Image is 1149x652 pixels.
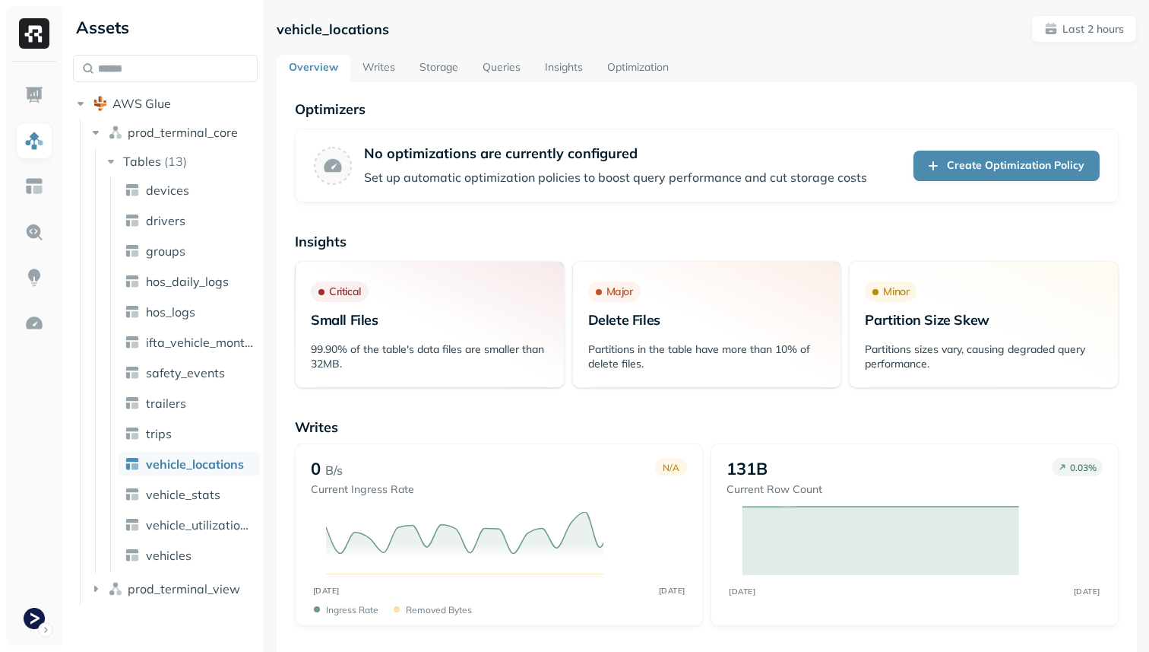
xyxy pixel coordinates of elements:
[119,239,260,263] a: groups
[588,342,826,371] p: Partitions in the table have more than 10% of delete files.
[326,604,378,615] p: Ingress Rate
[119,178,260,202] a: devices
[125,548,140,563] img: table
[24,313,44,333] img: Optimization
[729,587,755,596] tspan: [DATE]
[146,456,244,472] span: vehicle_locations
[103,149,259,173] button: Tables(13)
[24,268,44,288] img: Insights
[606,285,633,299] p: Major
[595,55,681,82] a: Optimization
[146,396,186,411] span: trailers
[311,311,549,329] p: Small Files
[146,548,191,563] span: vehicles
[277,21,389,38] p: vehicle_locations
[119,269,260,294] a: hos_daily_logs
[123,154,161,169] span: Tables
[73,15,258,40] div: Assets
[93,96,108,111] img: root
[119,361,260,385] a: safety_events
[913,151,1100,181] a: Create Optimization Policy
[119,330,260,355] a: ifta_vehicle_months
[407,55,470,82] a: Storage
[125,426,140,441] img: table
[311,458,321,479] p: 0
[125,517,140,533] img: table
[24,177,44,196] img: Asset Explorer
[146,213,185,228] span: drivers
[726,482,822,497] p: Current Row Count
[119,513,260,537] a: vehicle_utilization_day
[146,365,225,380] span: safety_events
[533,55,595,82] a: Insights
[146,243,185,259] span: groups
[470,55,533,82] a: Queries
[658,586,685,596] tspan: [DATE]
[108,125,123,140] img: namespace
[119,391,260,415] a: trailers
[128,581,240,596] span: prod_terminal_view
[125,183,140,198] img: table
[364,168,867,186] p: Set up automatic optimization policies to boost query performance and cut storage costs
[125,487,140,502] img: table
[119,452,260,476] a: vehicle_locations
[883,285,909,299] p: Minor
[1062,22,1124,37] p: Last 2 hours
[108,581,123,596] img: namespace
[119,300,260,324] a: hos_logs
[406,604,472,615] p: Removed bytes
[73,91,258,116] button: AWS Glue
[119,421,260,446] a: trips
[88,120,258,145] button: prod_terminal_core
[125,365,140,380] img: table
[329,285,361,299] p: Critical
[125,304,140,320] img: table
[24,608,45,629] img: Terminal
[1031,15,1137,43] button: Last 2 hours
[588,311,826,329] p: Delete Files
[146,517,254,533] span: vehicle_utilization_day
[125,335,140,350] img: table
[19,18,49,49] img: Ryft
[112,96,171,111] span: AWS Glue
[865,342,1103,371] p: Partitions sizes vary, causing degraded query performance.
[24,222,44,242] img: Query Explorer
[164,154,187,169] p: ( 13 )
[295,100,1119,118] p: Optimizers
[125,274,140,289] img: table
[295,233,1119,250] p: Insights
[311,482,414,497] p: Current Ingress Rate
[146,487,220,502] span: vehicle_stats
[125,456,140,472] img: table
[119,543,260,568] a: vehicles
[295,418,1119,436] p: Writes
[1074,587,1100,596] tspan: [DATE]
[312,586,339,596] tspan: [DATE]
[325,461,343,479] p: B/s
[125,243,140,259] img: table
[119,208,260,233] a: drivers
[364,145,867,162] p: No optimizations are currently configured
[311,342,549,371] p: 99.90% of the table's data files are smaller than 32MB.
[146,335,254,350] span: ifta_vehicle_months
[128,125,238,140] span: prod_terminal_core
[125,396,140,411] img: table
[350,55,407,82] a: Writes
[119,482,260,507] a: vehicle_stats
[24,85,44,105] img: Dashboard
[125,213,140,228] img: table
[146,274,229,289] span: hos_daily_logs
[146,426,172,441] span: trips
[663,462,679,473] p: N/A
[24,131,44,151] img: Assets
[277,55,350,82] a: Overview
[865,311,1103,329] p: Partition Size Skew
[1070,462,1097,473] p: 0.03 %
[726,458,768,479] p: 131B
[88,577,258,601] button: prod_terminal_view
[146,304,195,320] span: hos_logs
[146,183,189,198] span: devices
